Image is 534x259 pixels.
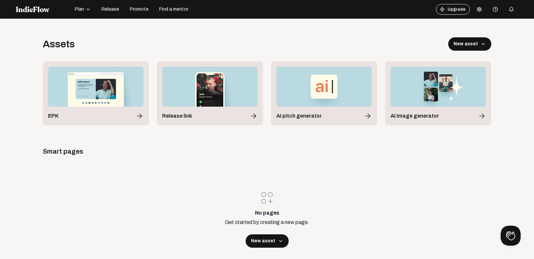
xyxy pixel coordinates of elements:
[16,6,49,12] img: indieflow-logo-white.svg
[159,6,188,13] span: Find a mentor
[276,67,372,107] img: AI-Pitch-Generator.png
[501,226,521,246] iframe: Toggle Customer Support
[101,6,119,13] span: Release
[390,112,439,120] span: AI image generator
[448,37,491,51] button: New asset
[155,4,192,15] button: Find a mentor
[162,112,192,120] span: Release link
[48,112,59,120] span: EPK
[225,218,309,226] div: Get started by creating a new page.
[436,4,470,15] button: Upgrade
[126,4,153,15] button: Promote
[390,67,486,107] img: AI-Image-Generator.png
[276,112,322,120] span: AI pitch generator
[43,38,75,50] div: Assets
[71,4,95,15] button: Plan
[97,4,123,15] button: Release
[162,67,258,107] img: Release-link.png
[225,209,309,217] div: No pages
[48,67,144,107] img: EPK.png
[246,234,289,248] button: New asset
[130,6,149,13] span: Promote
[43,147,491,156] div: Smart pages
[75,6,84,13] span: Plan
